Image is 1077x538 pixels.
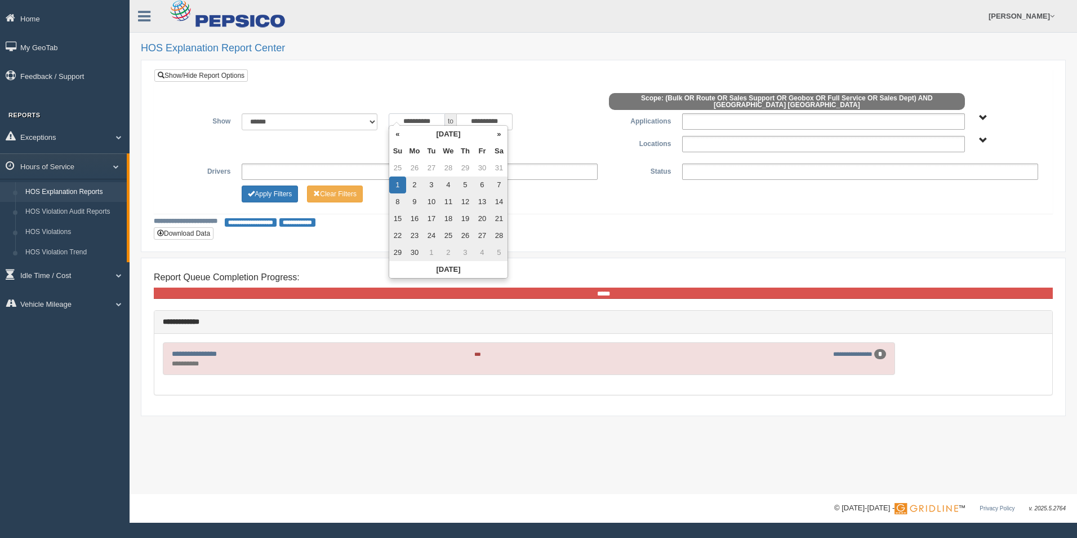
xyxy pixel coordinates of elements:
[457,227,474,244] td: 26
[980,505,1014,511] a: Privacy Policy
[603,113,677,127] label: Applications
[440,177,457,193] td: 4
[389,126,406,143] th: «
[457,210,474,227] td: 19
[406,244,423,261] td: 30
[389,143,406,160] th: Su
[163,164,236,177] label: Drivers
[440,244,457,261] td: 2
[307,186,363,202] button: Change Filter Options
[154,69,248,82] a: Show/Hide Report Options
[440,193,457,210] td: 11
[242,186,298,202] button: Change Filter Options
[491,177,508,193] td: 7
[440,227,457,244] td: 25
[20,222,127,242] a: HOS Violations
[491,160,508,177] td: 31
[491,126,508,143] th: »
[474,244,491,261] td: 4
[440,160,457,177] td: 28
[389,193,406,210] td: 8
[406,210,423,227] td: 16
[457,193,474,210] td: 12
[603,164,677,177] label: Status
[834,502,1066,514] div: © [DATE]-[DATE] - ™
[154,227,213,240] button: Download Data
[474,143,491,160] th: Fr
[1029,505,1066,511] span: v. 2025.5.2764
[389,210,406,227] td: 15
[491,210,508,227] td: 21
[20,242,127,263] a: HOS Violation Trend
[163,113,236,127] label: Show
[440,143,457,160] th: We
[406,126,491,143] th: [DATE]
[423,244,440,261] td: 1
[20,202,127,222] a: HOS Violation Audit Reports
[406,160,423,177] td: 26
[406,193,423,210] td: 9
[445,113,456,130] span: to
[457,143,474,160] th: Th
[423,160,440,177] td: 27
[389,160,406,177] td: 25
[406,143,423,160] th: Mo
[609,93,965,110] span: Scope: (Bulk OR Route OR Sales Support OR Geobox OR Full Service OR Sales Dept) AND [GEOGRAPHIC_D...
[474,160,491,177] td: 30
[423,227,440,244] td: 24
[423,193,440,210] td: 10
[440,210,457,227] td: 18
[20,182,127,202] a: HOS Explanation Reports
[491,143,508,160] th: Sa
[141,43,1066,54] h2: HOS Explanation Report Center
[474,177,491,193] td: 6
[491,244,508,261] td: 5
[894,503,958,514] img: Gridline
[389,227,406,244] td: 22
[603,136,677,149] label: Locations
[491,193,508,210] td: 14
[406,227,423,244] td: 23
[389,261,508,278] th: [DATE]
[474,227,491,244] td: 27
[389,177,406,193] td: 1
[457,160,474,177] td: 29
[154,272,1053,283] h4: Report Queue Completion Progress:
[423,210,440,227] td: 17
[423,143,440,160] th: Tu
[457,177,474,193] td: 5
[423,177,440,193] td: 3
[491,227,508,244] td: 28
[474,193,491,210] td: 13
[457,244,474,261] td: 3
[474,210,491,227] td: 20
[389,244,406,261] td: 29
[406,177,423,193] td: 2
